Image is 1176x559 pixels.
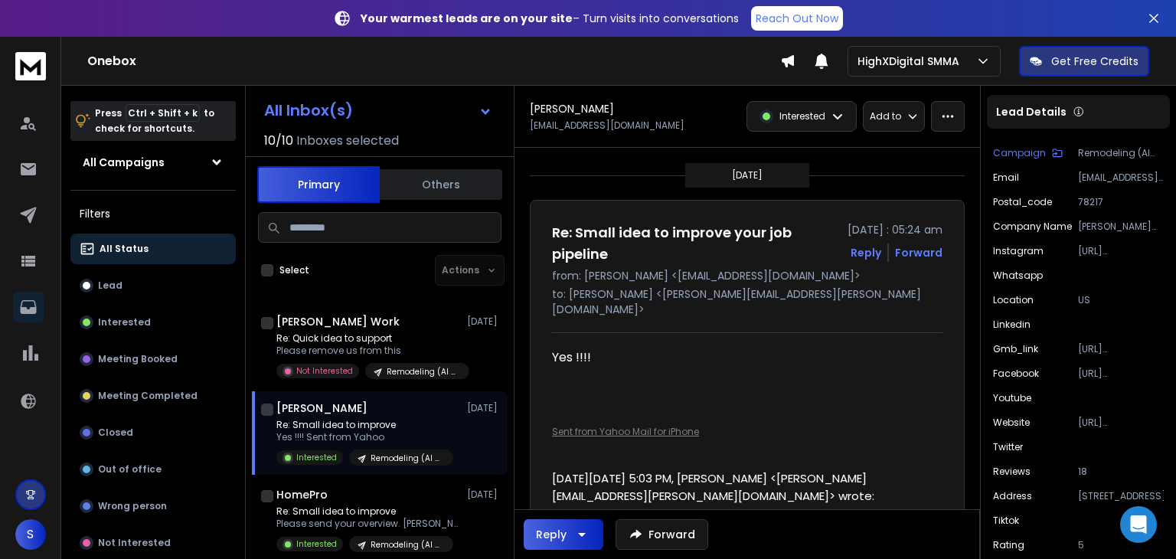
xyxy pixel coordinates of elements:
button: Others [380,168,502,201]
p: Re: Small idea to improve [276,419,453,431]
button: Interested [70,307,236,338]
button: Closed [70,417,236,448]
p: Please send your overview. [PERSON_NAME] [276,518,460,530]
h3: Inboxes selected [296,132,399,150]
h1: [PERSON_NAME] Work [276,314,400,329]
button: Reply [851,245,881,260]
h1: [PERSON_NAME] [276,400,367,416]
h1: All Inbox(s) [264,103,353,118]
p: facebook [993,368,1039,380]
p: website [993,417,1030,429]
button: All Campaigns [70,147,236,178]
button: Primary [257,166,380,203]
p: tiktok [993,515,1019,527]
p: 5 [1078,539,1164,551]
p: instagram [993,245,1044,257]
p: Meeting Booked [98,353,178,365]
p: address [993,490,1032,502]
p: – Turn visits into conversations [361,11,739,26]
p: [DATE] [467,402,501,414]
button: All Inbox(s) [252,95,505,126]
div: Hey, [552,505,930,523]
p: location [993,294,1034,306]
div: Reply [536,527,567,542]
p: Get Free Credits [1051,54,1138,69]
p: [DATE][DATE] 5:03 PM, [PERSON_NAME] <[PERSON_NAME][EMAIL_ADDRESS][PERSON_NAME][DOMAIN_NAME]> wrote: [552,459,930,505]
h1: HomePro [276,487,328,502]
p: [EMAIL_ADDRESS][DOMAIN_NAME] [530,119,684,132]
p: Wrong person [98,500,167,512]
span: Ctrl + Shift + k [126,104,200,122]
button: Meeting Completed [70,381,236,411]
p: twitter [993,441,1023,453]
p: Re: Quick idea to support [276,332,460,345]
p: All Status [100,243,149,255]
p: gmb_link [993,343,1038,355]
p: Meeting Completed [98,390,198,402]
p: Interested [296,452,337,463]
p: youtube [993,392,1031,404]
p: Remodeling (AI hybrid system) [1078,147,1164,159]
p: [EMAIL_ADDRESS][DOMAIN_NAME] [1078,172,1164,184]
p: from: [PERSON_NAME] <[EMAIL_ADDRESS][DOMAIN_NAME]> [552,268,942,283]
p: [DATE] : 05:24 am [848,222,942,237]
p: [URL][DOMAIN_NAME] [1078,343,1164,355]
span: 10 / 10 [264,132,293,150]
p: Interested [98,316,151,329]
h1: All Campaigns [83,155,165,170]
p: postal_code [993,196,1052,208]
button: Wrong person [70,491,236,521]
p: 18 [1078,466,1164,478]
p: Email [993,172,1019,184]
p: whatsapp [993,270,1043,282]
p: Interested [296,538,337,550]
button: Not Interested [70,528,236,558]
p: [DATE] [467,489,501,501]
p: Lead Details [996,104,1067,119]
p: Remodeling (AI hybrid system) [371,539,444,551]
p: rating [993,539,1024,551]
p: HighXDigital SMMA [857,54,965,69]
p: Add to [870,110,901,123]
p: [URL][DOMAIN_NAME] [1078,245,1164,257]
button: Reply [524,519,603,550]
p: Not Interested [98,537,171,549]
p: Re: Small idea to improve [276,505,460,518]
button: S [15,519,46,550]
p: Remodeling (AI hybrid system) [387,366,460,378]
p: Yes !!!! Sent from Yahoo [276,431,453,443]
strong: Your warmest leads are on your site [361,11,573,26]
button: Out of office [70,454,236,485]
p: linkedin [993,319,1031,331]
button: Lead [70,270,236,301]
h1: [PERSON_NAME] [530,101,614,116]
button: Forward [616,519,708,550]
p: Lead [98,279,122,292]
button: Get Free Credits [1019,46,1149,77]
div: Open Intercom Messenger [1120,506,1157,543]
label: Select [279,264,309,276]
p: Campaign [993,147,1046,159]
p: [URL][DOMAIN_NAME] [1078,417,1164,429]
p: US [1078,294,1164,306]
button: Campaign [993,147,1063,159]
p: [DATE] [467,315,501,328]
p: [STREET_ADDRESS] [1078,490,1164,502]
p: [DATE] [732,169,763,181]
div: Forward [895,245,942,260]
button: Meeting Booked [70,344,236,374]
p: Interested [779,110,825,123]
p: Not Interested [296,365,353,377]
p: Remodeling (AI hybrid system) [371,453,444,464]
a: Sent from Yahoo Mail for iPhone [552,425,699,438]
h3: Filters [70,203,236,224]
p: Reach Out Now [756,11,838,26]
img: logo [15,52,46,80]
p: Press to check for shortcuts. [95,106,214,136]
h1: Onebox [87,52,780,70]
p: 78217 [1078,196,1164,208]
p: Company Name [993,221,1072,233]
button: All Status [70,234,236,264]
